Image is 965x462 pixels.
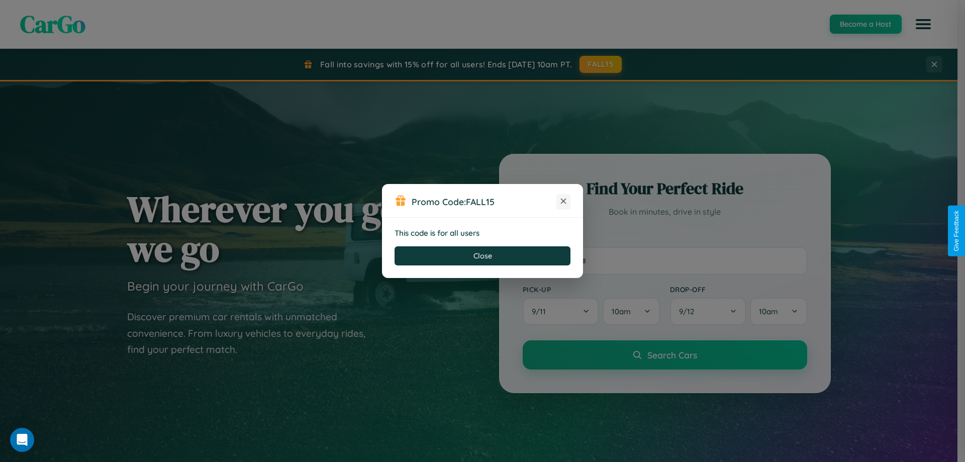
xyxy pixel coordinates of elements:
div: Open Intercom Messenger [10,428,34,452]
b: FALL15 [466,196,495,207]
h3: Promo Code: [412,196,556,207]
div: Give Feedback [953,211,960,251]
strong: This code is for all users [395,228,479,238]
button: Close [395,246,570,265]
